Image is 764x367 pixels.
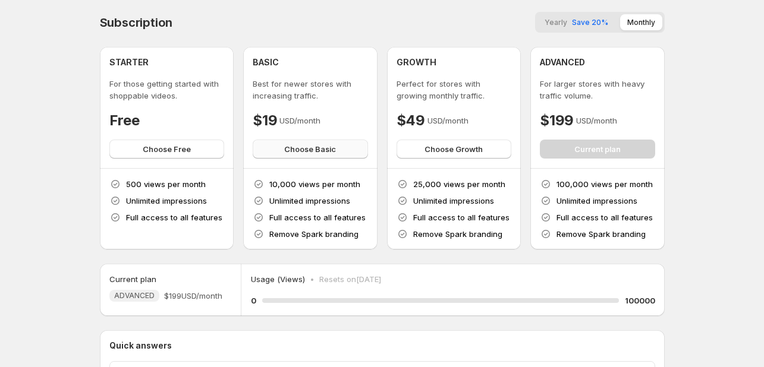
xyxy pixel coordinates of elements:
[397,140,512,159] button: Choose Growth
[269,178,360,190] p: 10,000 views per month
[269,195,350,207] p: Unlimited impressions
[253,140,368,159] button: Choose Basic
[251,295,256,306] h5: 0
[310,273,315,285] p: •
[126,178,206,190] p: 500 views per month
[269,228,359,240] p: Remove Spark branding
[279,115,320,126] p: USD/month
[109,273,156,285] h5: Current plan
[269,211,366,223] p: Full access to all features
[537,14,615,30] button: YearlySave 20%
[284,143,336,155] span: Choose Basic
[114,291,155,300] span: ADVANCED
[425,143,483,155] span: Choose Growth
[253,78,368,102] p: Best for newer stores with increasing traffic.
[251,273,305,285] p: Usage (Views)
[397,56,436,68] h4: GROWTH
[109,340,655,352] p: Quick answers
[397,78,512,102] p: Perfect for stores with growing monthly traffic.
[576,115,617,126] p: USD/month
[625,295,655,306] h5: 100000
[413,195,494,207] p: Unlimited impressions
[164,290,222,302] span: $199 USD/month
[109,78,225,102] p: For those getting started with shoppable videos.
[109,56,149,68] h4: STARTER
[620,14,662,30] button: Monthly
[253,56,279,68] h4: BASIC
[126,195,207,207] p: Unlimited impressions
[557,195,637,207] p: Unlimited impressions
[109,140,225,159] button: Choose Free
[397,111,425,130] h4: $49
[319,273,381,285] p: Resets on [DATE]
[540,56,585,68] h4: ADVANCED
[540,78,655,102] p: For larger stores with heavy traffic volume.
[109,111,140,130] h4: Free
[413,211,510,223] p: Full access to all features
[413,228,502,240] p: Remove Spark branding
[126,211,222,223] p: Full access to all features
[100,15,173,30] h4: Subscription
[253,111,277,130] h4: $19
[572,18,608,27] span: Save 20%
[427,115,469,126] p: USD/month
[545,18,567,27] span: Yearly
[540,111,574,130] h4: $199
[557,178,653,190] p: 100,000 views per month
[557,211,653,223] p: Full access to all features
[143,143,191,155] span: Choose Free
[413,178,505,190] p: 25,000 views per month
[557,228,646,240] p: Remove Spark branding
